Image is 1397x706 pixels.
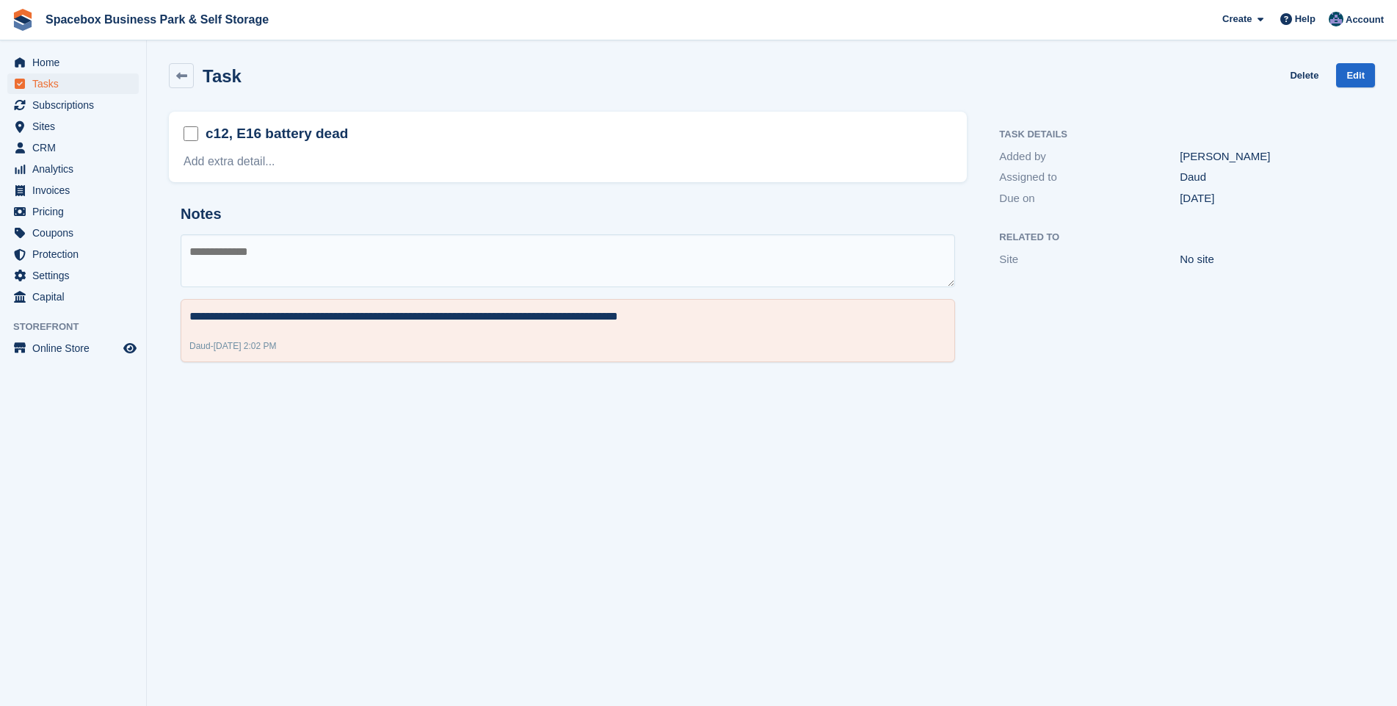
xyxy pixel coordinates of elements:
div: Added by [999,148,1180,165]
span: Settings [32,265,120,286]
span: Analytics [32,159,120,179]
h2: Task Details [999,129,1360,140]
div: [DATE] [1180,190,1360,207]
span: Subscriptions [32,95,120,115]
span: Tasks [32,73,120,94]
span: Account [1346,12,1384,27]
a: menu [7,52,139,73]
span: Capital [32,287,120,307]
span: Create [1222,12,1252,26]
span: Home [32,52,120,73]
span: Protection [32,244,120,264]
a: Preview store [121,339,139,357]
a: menu [7,137,139,158]
div: Due on [999,190,1180,207]
div: No site [1180,251,1360,268]
img: stora-icon-8386f47178a22dfd0bd8f6a31ec36ba5ce8667c1dd55bd0f319d3a0aa187defe.svg [12,9,34,31]
span: Pricing [32,201,120,222]
div: [PERSON_NAME] [1180,148,1360,165]
a: menu [7,180,139,201]
a: menu [7,223,139,243]
a: Delete [1290,63,1318,87]
h2: Task [203,66,242,86]
h2: c12, E16 battery dead [206,124,348,143]
div: - [189,339,277,353]
a: menu [7,73,139,94]
img: Daud [1329,12,1343,26]
a: Spacebox Business Park & Self Storage [40,7,275,32]
a: menu [7,265,139,286]
a: Edit [1336,63,1375,87]
a: Add extra detail... [184,155,275,168]
span: Sites [32,116,120,137]
a: menu [7,159,139,179]
span: Online Store [32,338,120,359]
a: menu [7,95,139,115]
a: menu [7,244,139,264]
a: menu [7,338,139,359]
span: CRM [32,137,120,158]
span: Daud [189,341,211,351]
div: Daud [1180,169,1360,186]
span: [DATE] 2:02 PM [214,341,277,351]
div: Site [999,251,1180,268]
h2: Related to [999,232,1360,243]
span: Coupons [32,223,120,243]
span: Help [1295,12,1316,26]
a: menu [7,201,139,222]
a: menu [7,116,139,137]
h2: Notes [181,206,955,223]
span: Storefront [13,320,146,334]
div: Assigned to [999,169,1180,186]
span: Invoices [32,180,120,201]
a: menu [7,287,139,307]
